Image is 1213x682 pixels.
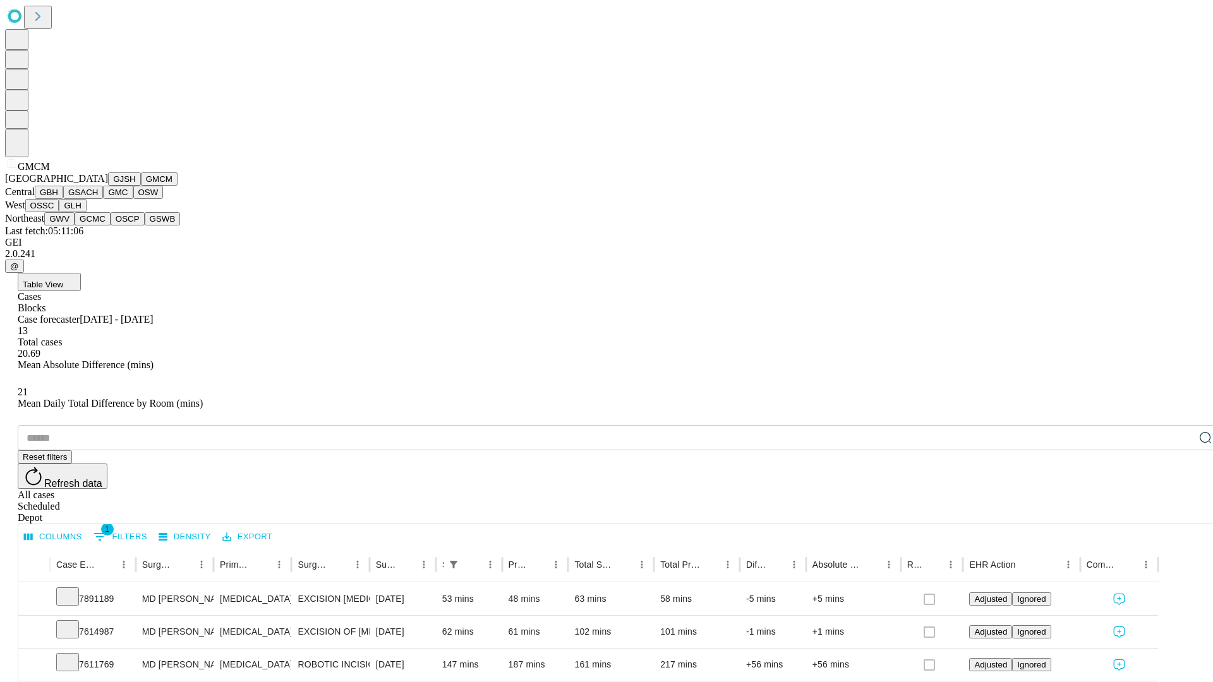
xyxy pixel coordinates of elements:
[746,583,800,615] div: -5 mins
[1012,625,1051,638] button: Ignored
[25,589,44,611] button: Expand
[660,583,733,615] div: 58 mins
[220,616,285,648] div: [MEDICAL_DATA]
[547,556,565,573] button: Menu
[445,556,462,573] div: 1 active filter
[80,314,153,325] span: [DATE] - [DATE]
[142,616,207,648] div: MD [PERSON_NAME] [PERSON_NAME] Md
[44,212,75,225] button: GWV
[660,559,700,570] div: Total Predicted Duration
[133,186,164,199] button: OSW
[111,212,145,225] button: OSCP
[529,556,547,573] button: Sort
[969,625,1012,638] button: Adjusted
[193,556,210,573] button: Menu
[1137,556,1155,573] button: Menu
[464,556,481,573] button: Sort
[25,199,59,212] button: OSSC
[574,616,648,648] div: 102 mins
[142,583,207,615] div: MD [PERSON_NAME] [PERSON_NAME] Md
[5,225,83,236] span: Last fetch: 05:11:06
[660,616,733,648] div: 101 mins
[141,172,178,186] button: GMCM
[812,583,895,615] div: +5 mins
[397,556,415,573] button: Sort
[862,556,880,573] button: Sort
[18,450,72,464] button: Reset filters
[5,260,24,273] button: @
[219,527,275,547] button: Export
[574,583,648,615] div: 63 mins
[812,559,861,570] div: Absolute Difference
[746,649,800,681] div: +56 mins
[785,556,803,573] button: Menu
[59,199,86,212] button: GLH
[509,559,529,570] div: Predicted In Room Duration
[18,398,203,409] span: Mean Daily Total Difference by Room (mins)
[18,314,80,325] span: Case forecaster
[880,556,898,573] button: Menu
[701,556,719,573] button: Sort
[415,556,433,573] button: Menu
[18,273,81,291] button: Table View
[445,556,462,573] button: Show filters
[746,559,766,570] div: Difference
[115,556,133,573] button: Menu
[90,527,150,547] button: Show filters
[1017,556,1035,573] button: Sort
[942,556,960,573] button: Menu
[298,649,363,681] div: ROBOTIC INCISIONAL/VENTRAL/UMBILICAL [MEDICAL_DATA] INITIAL 3-10 CM REDUCIBLE
[101,523,114,535] span: 1
[574,559,614,570] div: Total Scheduled Duration
[969,658,1012,671] button: Adjusted
[974,594,1007,604] span: Adjusted
[142,559,174,570] div: Surgeon Name
[907,559,924,570] div: Resolved in EHR
[442,616,496,648] div: 62 mins
[5,200,25,210] span: West
[21,527,85,547] button: Select columns
[509,583,562,615] div: 48 mins
[44,478,102,489] span: Refresh data
[175,556,193,573] button: Sort
[719,556,737,573] button: Menu
[969,559,1015,570] div: EHR Action
[298,559,329,570] div: Surgery Name
[10,261,19,271] span: @
[142,649,207,681] div: MD [PERSON_NAME] [PERSON_NAME] Md
[25,654,44,676] button: Expand
[633,556,651,573] button: Menu
[23,280,63,289] span: Table View
[1012,658,1051,671] button: Ignored
[220,649,285,681] div: [MEDICAL_DATA]
[615,556,633,573] button: Sort
[442,559,444,570] div: Scheduled In Room Duration
[18,386,28,397] span: 21
[812,616,895,648] div: +1 mins
[812,649,895,681] div: +56 mins
[924,556,942,573] button: Sort
[35,186,63,199] button: GBH
[376,583,430,615] div: [DATE]
[103,186,133,199] button: GMC
[298,616,363,648] div: EXCISION OF [MEDICAL_DATA] SIMPLE
[442,649,496,681] div: 147 mins
[509,616,562,648] div: 61 mins
[56,616,130,648] div: 7614987
[18,161,50,172] span: GMCM
[376,649,430,681] div: [DATE]
[331,556,349,573] button: Sort
[5,186,35,197] span: Central
[746,616,800,648] div: -1 mins
[253,556,270,573] button: Sort
[23,452,67,462] span: Reset filters
[56,649,130,681] div: 7611769
[270,556,288,573] button: Menu
[63,186,103,199] button: GSACH
[1012,592,1051,606] button: Ignored
[56,583,130,615] div: 7891189
[5,213,44,224] span: Northeast
[25,621,44,643] button: Expand
[298,583,363,615] div: EXCISION [MEDICAL_DATA] LESION EXCEPT [MEDICAL_DATA] SCALP NECK 4 PLUS CM
[145,212,181,225] button: GSWB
